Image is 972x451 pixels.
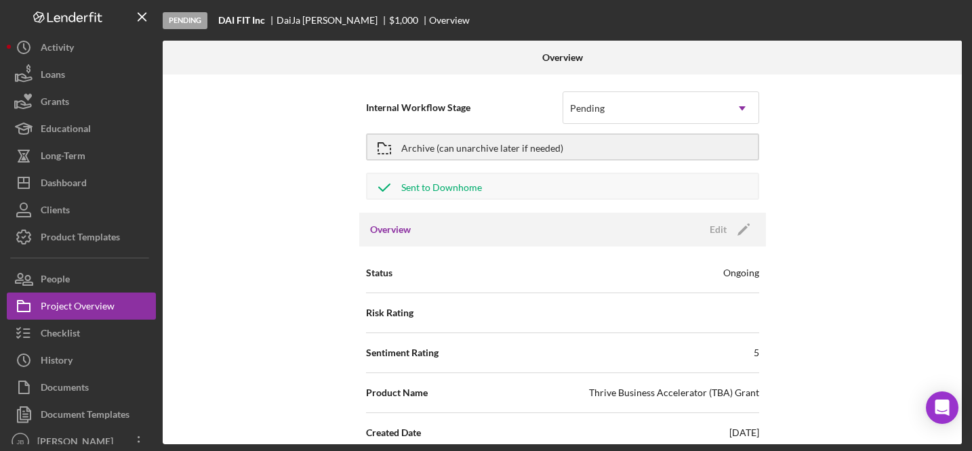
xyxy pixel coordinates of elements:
div: Sent to Downhome [401,174,482,198]
b: Overview [542,52,583,63]
text: JB [16,438,24,446]
span: Internal Workflow Stage [366,101,563,114]
button: Loans [7,61,156,88]
span: Status [366,266,392,280]
button: Dashboard [7,169,156,196]
button: Edit [702,219,755,240]
button: History [7,347,156,374]
div: 5 [754,346,759,360]
div: Educational [41,115,91,146]
h3: Overview [370,223,411,236]
div: DaiJa [PERSON_NAME] [277,15,389,26]
div: Ongoing [723,266,759,280]
b: DAI FIT Inc [218,15,265,26]
span: Sentiment Rating [366,346,439,360]
button: Long-Term [7,142,156,169]
button: Documents [7,374,156,401]
button: Sent to Downhome [366,173,759,200]
span: Created Date [366,426,421,439]
button: Project Overview [7,293,156,320]
div: Thrive Business Accelerator (TBA) Grant [589,386,759,400]
button: Checklist [7,320,156,347]
div: Edit [710,219,727,240]
button: Activity [7,34,156,61]
div: Dashboard [41,169,87,200]
button: Document Templates [7,401,156,428]
div: Pending [570,103,605,114]
div: [DATE] [729,426,759,439]
div: Open Intercom Messenger [926,391,958,424]
div: Document Templates [41,401,129,431]
div: Loans [41,61,65,91]
div: Pending [163,12,207,29]
button: Grants [7,88,156,115]
div: Checklist [41,320,80,350]
div: Overview [429,15,470,26]
div: Documents [41,374,89,404]
div: People [41,265,70,296]
div: Project Overview [41,293,115,323]
button: Educational [7,115,156,142]
div: History [41,347,73,377]
div: Long-Term [41,142,85,173]
button: Product Templates [7,223,156,251]
span: Risk Rating [366,306,413,320]
div: Archive (can unarchive later if needed) [401,135,563,159]
div: Activity [41,34,74,64]
button: People [7,265,156,293]
div: Product Templates [41,223,120,254]
button: Archive (can unarchive later if needed) [366,133,759,160]
div: Clients [41,196,70,227]
div: $1,000 [389,15,418,26]
div: Grants [41,88,69,119]
button: Clients [7,196,156,223]
span: Product Name [366,386,428,400]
